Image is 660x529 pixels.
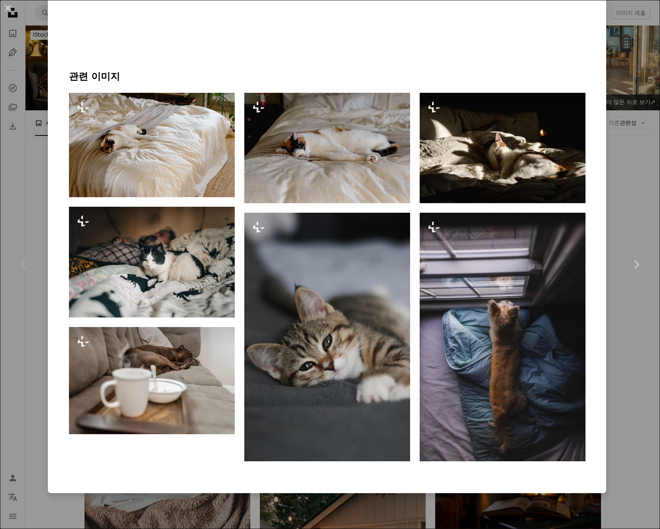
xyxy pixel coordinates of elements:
img: 커피 한 잔 옆 소파에서 자고 있는 개 [69,327,235,434]
img: 침실 침대에 누워있는 개 [69,93,235,197]
a: 침대 위에 누워 있는 작은 갈색 개 [420,333,585,340]
a: 침대에 누워 카메라를 바라보는 작은 새끼 고양이 [244,333,410,340]
img: 담요 아래 침대 위에 누워 있는 고양이 [420,93,585,203]
a: 흰 시트가 깔린 침대에 누워 있는 고양이 [244,144,410,151]
a: 담요 아래 침대 위에 누워 있는 고양이 [420,144,585,151]
img: 침대에 누워 카메라를 바라보는 작은 새끼 고양이 [244,213,410,461]
img: 흰 시트가 깔린 침대에 누워 있는 고양이 [244,93,410,203]
h4: 관련 이미지 [69,71,585,83]
a: 커피 한 잔 옆 소파에서 자고 있는 개 [69,377,235,384]
a: 침대에 누워 있는 흑인과 백인 고양이 [69,258,235,265]
img: 침대 위에 누워 있는 작은 갈색 개 [420,213,585,461]
img: 침대에 누워 있는 흑인과 백인 고양이 [69,207,235,317]
a: 다음 [612,226,660,303]
a: 침실 침대에 누워있는 개 [69,141,235,148]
